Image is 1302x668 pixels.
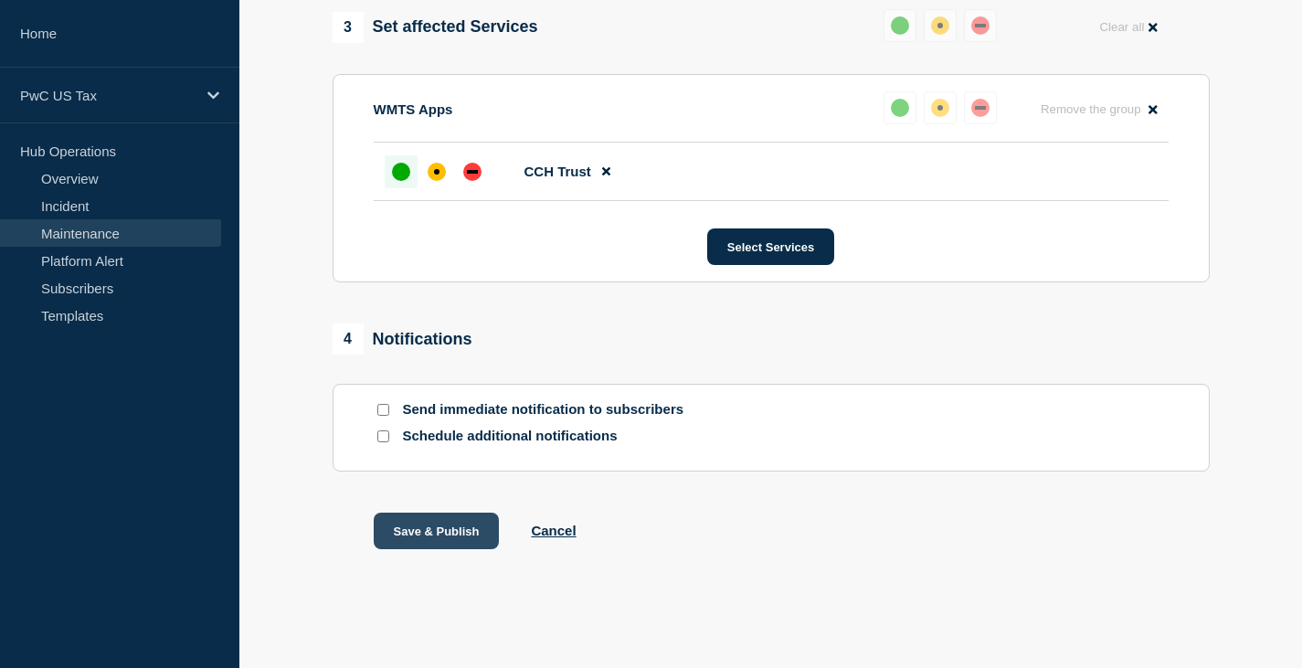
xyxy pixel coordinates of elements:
[924,91,957,124] button: affected
[964,91,997,124] button: down
[707,228,834,265] button: Select Services
[964,9,997,42] button: down
[1030,91,1169,127] button: Remove the group
[891,99,909,117] div: up
[931,16,949,35] div: affected
[931,99,949,117] div: affected
[20,88,196,103] p: PwC US Tax
[1041,102,1141,116] span: Remove the group
[403,401,695,419] p: Send immediate notification to subscribers
[374,513,500,549] button: Save & Publish
[428,163,446,181] div: affected
[971,99,990,117] div: down
[392,163,410,181] div: up
[884,91,916,124] button: up
[891,16,909,35] div: up
[1088,9,1168,45] button: Clear all
[333,323,364,355] span: 4
[377,430,389,442] input: Schedule additional notifications
[374,101,453,117] p: WMTS Apps
[884,9,916,42] button: up
[333,12,538,43] div: Set affected Services
[377,404,389,416] input: Send immediate notification to subscribers
[333,12,364,43] span: 3
[524,164,591,179] span: CCH Trust
[403,428,695,445] p: Schedule additional notifications
[531,523,576,538] button: Cancel
[924,9,957,42] button: affected
[971,16,990,35] div: down
[333,323,472,355] div: Notifications
[463,163,482,181] div: down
